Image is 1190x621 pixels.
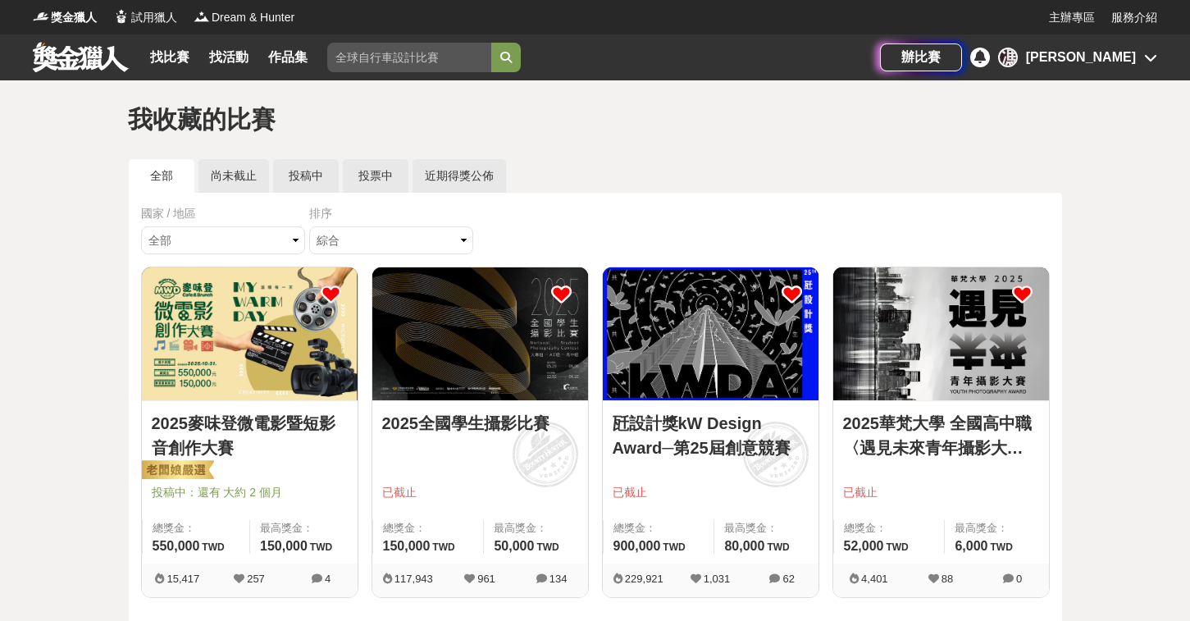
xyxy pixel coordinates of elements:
span: TWD [663,541,685,553]
a: Logo試用獵人 [113,9,177,26]
img: Cover Image [142,267,358,400]
span: 最高獎金： [724,520,808,537]
span: 4,401 [861,573,888,585]
span: 0 [1016,573,1022,585]
span: 150,000 [383,539,431,553]
span: 總獎金： [613,520,704,537]
div: 排序 [309,205,477,222]
span: 257 [247,573,265,585]
span: TWD [886,541,908,553]
img: Logo [194,8,210,25]
span: 最高獎金： [494,520,577,537]
span: 15,417 [166,573,199,585]
span: 總獎金： [383,520,474,537]
a: 投票中 [343,159,408,193]
span: 62 [782,573,794,585]
span: TWD [310,541,332,553]
a: Logo獎金獵人 [33,9,97,26]
div: 馮 [998,48,1018,67]
span: 900,000 [613,539,661,553]
h1: 我收藏的比賽 [128,105,1063,135]
span: Dream & Hunter [212,9,294,26]
a: 找活動 [203,46,255,69]
img: Cover Image [603,267,818,400]
span: 150,000 [260,539,308,553]
input: 全球自行車設計比賽 [327,43,491,72]
span: 961 [477,573,495,585]
span: 1,031 [704,573,731,585]
img: Logo [113,8,130,25]
a: 作品集 [262,46,314,69]
span: 52,000 [844,539,884,553]
span: 總獎金： [844,520,935,537]
span: 4 [325,573,331,585]
img: 老闆娘嚴選 [139,459,214,482]
span: 88 [942,573,953,585]
span: 最高獎金： [260,520,348,537]
span: TWD [536,541,559,553]
span: 134 [549,573,568,585]
span: 最高獎金： [955,520,1038,537]
span: 總獎金： [153,520,240,537]
span: TWD [432,541,454,553]
a: 近期得獎公佈 [413,159,506,193]
a: Cover Image [142,267,358,401]
span: TWD [991,541,1013,553]
a: 2025全國學生攝影比賽 [382,411,578,436]
a: 尚未截止 [198,159,269,193]
a: 投稿中 [273,159,339,193]
a: 瓩設計獎kW Design Award─第25屆創意競賽 [613,411,809,460]
a: Cover Image [603,267,818,401]
img: Logo [33,8,49,25]
span: 50,000 [494,539,534,553]
span: TWD [767,541,789,553]
img: Cover Image [833,267,1049,400]
img: Cover Image [372,267,588,400]
span: 已截止 [382,484,578,501]
span: 已截止 [843,484,1039,501]
a: 2025麥味登微電影暨短影音創作大賽 [152,411,348,460]
a: 辦比賽 [880,43,962,71]
span: TWD [202,541,224,553]
span: 試用獵人 [131,9,177,26]
a: Cover Image [372,267,588,401]
a: LogoDream & Hunter [194,9,294,26]
span: 獎金獵人 [51,9,97,26]
a: 找比賽 [144,46,196,69]
span: 80,000 [724,539,764,553]
div: 國家 / 地區 [141,205,309,222]
a: 全部 [129,159,194,193]
div: [PERSON_NAME] [1026,48,1136,67]
a: 主辦專區 [1049,9,1095,26]
a: 服務介紹 [1111,9,1157,26]
span: 6,000 [955,539,987,553]
span: 投稿中：還有 大約 2 個月 [152,484,348,501]
span: 117,943 [394,573,433,585]
span: 550,000 [153,539,200,553]
a: Cover Image [833,267,1049,401]
span: 已截止 [613,484,809,501]
a: 2025華梵大學 全國高中職〈遇見未來青年攝影大賽〉徵件 [843,411,1039,460]
span: 229,921 [625,573,663,585]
